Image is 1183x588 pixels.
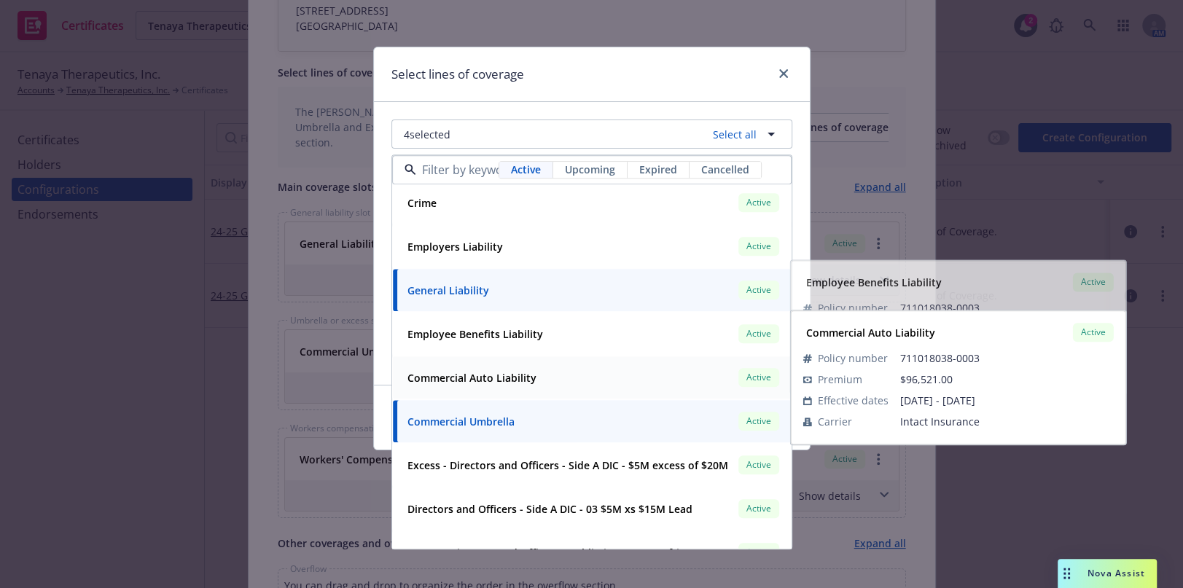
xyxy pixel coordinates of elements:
span: Active [744,372,773,385]
span: Active [744,546,773,560]
strong: Employers Liability [407,240,503,254]
span: 711018038-0003 [900,300,1114,315]
span: Active [744,459,773,472]
span: $96,521.00 [900,372,953,386]
strong: Commercial Umbrella [407,415,515,428]
span: Active [744,415,773,428]
strong: Commercial Auto Liability [806,326,935,340]
input: Filter by keyword [416,162,499,179]
span: Effective dates [818,393,889,408]
span: Active [744,197,773,210]
span: 711018038-0003 [900,350,1114,366]
span: Active [511,162,541,178]
span: Active [744,328,773,341]
span: Expired [639,162,677,178]
span: Cancelled [701,162,749,178]
span: Active [744,284,773,297]
strong: Commercial Auto Liability [407,371,536,385]
div: Drag to move [1058,559,1076,588]
strong: General Liability [407,283,489,297]
span: Carrier [818,414,852,429]
span: Nova Assist [1088,567,1145,579]
span: Policy number [818,350,888,366]
span: Active [1079,275,1108,289]
strong: Crime [407,196,437,210]
strong: Excess - Directors and Officers - Public $5M excess of $10M [407,546,702,560]
strong: Directors and Officers - Side A DIC - 03 $5M xs $15M Lead [407,502,692,516]
span: Premium [818,372,862,387]
span: Active [1079,326,1108,339]
span: Intact Insurance [900,414,1114,429]
strong: Excess - Directors and Officers - Side A DIC - $5M excess of $20M [407,458,728,472]
span: 4 selected [404,127,450,142]
span: Policy number [818,300,888,315]
a: Select all [707,127,757,142]
span: [DATE] - [DATE] [900,393,1114,408]
button: Nova Assist [1058,559,1157,588]
span: Active [744,240,773,254]
span: Upcoming [565,162,615,178]
strong: Employee Benefits Liability [806,275,942,289]
strong: Employee Benefits Liability [407,327,543,341]
a: close [775,65,792,82]
span: Active [744,503,773,516]
button: 4selectedSelect all [391,119,792,149]
h1: Select lines of coverage [391,65,524,84]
